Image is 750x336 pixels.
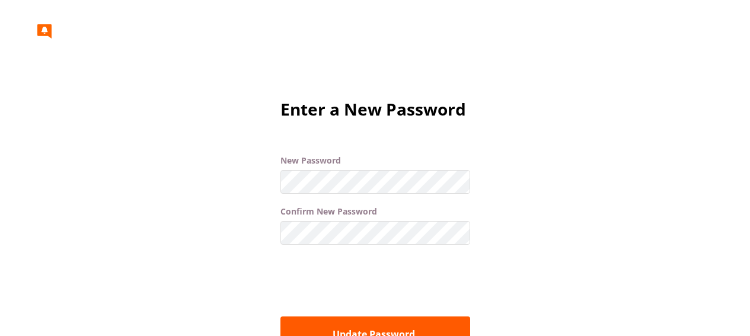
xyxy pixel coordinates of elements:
h2: Enter a New Password [280,96,470,123]
iframe: reCAPTCHA [280,253,461,299]
label: Confirm New Password [280,206,470,217]
img: GoReminders [37,24,116,39]
label: New Password [280,155,470,166]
